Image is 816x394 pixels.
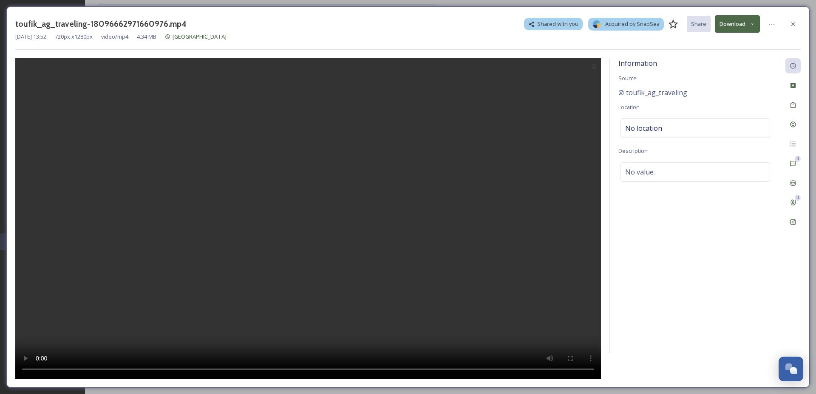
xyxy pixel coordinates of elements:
span: Acquired by SnapSea [605,20,660,28]
span: 4.34 MB [137,33,156,41]
div: 0 [795,195,801,201]
img: snapsea-logo.png [592,20,601,28]
span: Shared with you [537,20,578,28]
button: Download [715,15,760,33]
span: Description [618,147,648,155]
span: Information [618,59,657,68]
a: toufik_ag_traveling [618,87,687,98]
div: 0 [795,156,801,162]
span: Source [618,74,637,82]
span: video/mp4 [101,33,128,41]
span: 720 px x 1280 px [55,33,93,41]
span: Location [618,103,640,111]
button: Share [687,16,711,32]
span: [GEOGRAPHIC_DATA] [173,33,227,40]
span: toufik_ag_traveling [626,87,687,98]
span: [DATE] 13:52 [15,33,46,41]
span: No value. [625,167,655,177]
button: Open Chat [779,357,803,381]
h3: toufik_ag_traveling-18096662971660976.mp4 [15,18,187,30]
span: No location [625,123,662,133]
